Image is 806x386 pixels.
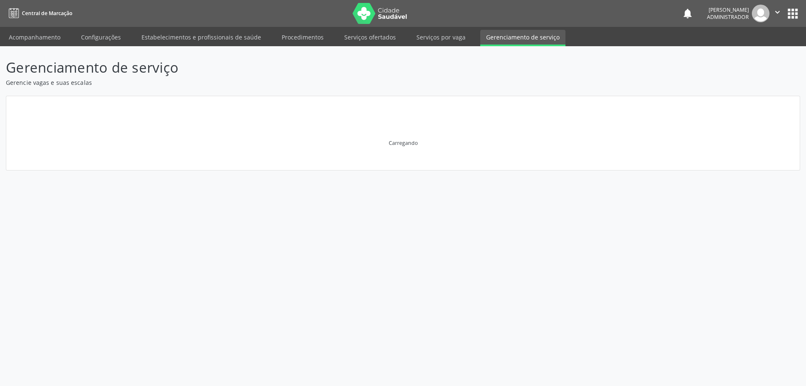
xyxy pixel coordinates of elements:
button: notifications [682,8,693,19]
img: img [752,5,769,22]
span: Administrador [707,13,749,21]
a: Acompanhamento [3,30,66,45]
i:  [773,8,782,17]
p: Gerencie vagas e suas escalas [6,78,562,87]
a: Central de Marcação [6,6,72,20]
div: [PERSON_NAME] [707,6,749,13]
a: Configurações [75,30,127,45]
a: Procedimentos [276,30,330,45]
div: Carregando [389,139,418,147]
button: apps [785,6,800,21]
a: Serviços ofertados [338,30,402,45]
button:  [769,5,785,22]
span: Central de Marcação [22,10,72,17]
p: Gerenciamento de serviço [6,57,562,78]
a: Estabelecimentos e profissionais de saúde [136,30,267,45]
a: Serviços por vaga [411,30,471,45]
a: Gerenciamento de serviço [480,30,565,46]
